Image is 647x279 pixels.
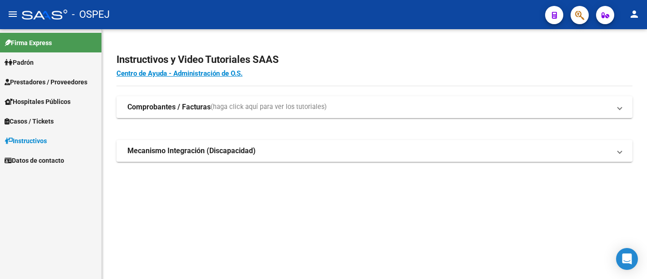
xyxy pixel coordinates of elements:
span: Prestadores / Proveedores [5,77,87,87]
mat-expansion-panel-header: Mecanismo Integración (Discapacidad) [116,140,632,162]
span: Hospitales Públicos [5,97,71,107]
span: Firma Express [5,38,52,48]
span: Padrón [5,57,34,67]
strong: Comprobantes / Facturas [127,102,211,112]
a: Centro de Ayuda - Administración de O.S. [116,69,243,77]
mat-icon: menu [7,9,18,20]
mat-icon: person [629,9,640,20]
span: Instructivos [5,136,47,146]
h2: Instructivos y Video Tutoriales SAAS [116,51,632,68]
span: (haga click aquí para ver los tutoriales) [211,102,327,112]
span: Casos / Tickets [5,116,54,126]
strong: Mecanismo Integración (Discapacidad) [127,146,256,156]
span: - OSPEJ [72,5,110,25]
mat-expansion-panel-header: Comprobantes / Facturas(haga click aquí para ver los tutoriales) [116,96,632,118]
div: Open Intercom Messenger [616,248,638,270]
span: Datos de contacto [5,155,64,165]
